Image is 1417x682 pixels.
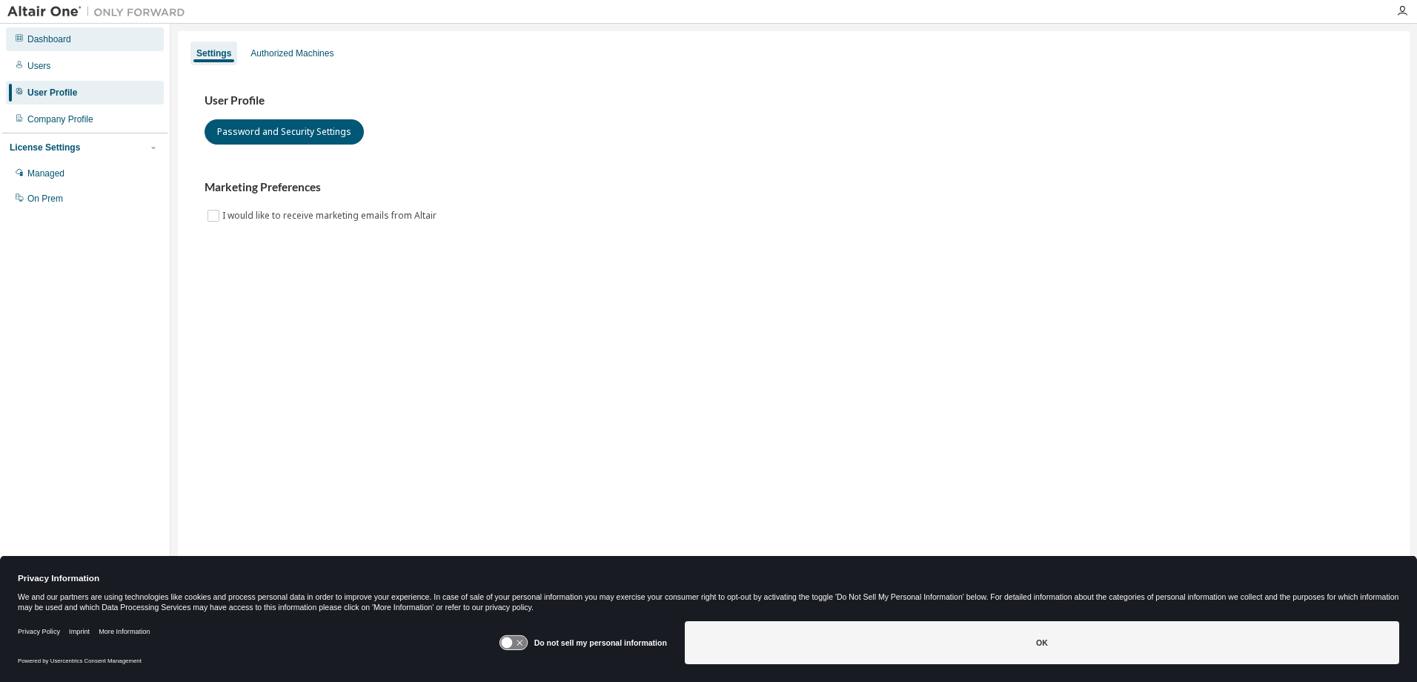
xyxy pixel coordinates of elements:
[27,60,50,72] div: Users
[27,168,64,179] div: Managed
[27,113,93,125] div: Company Profile
[205,180,1383,195] h3: Marketing Preferences
[205,119,364,145] button: Password and Security Settings
[250,47,333,59] div: Authorized Machines
[205,93,1383,108] h3: User Profile
[10,142,80,153] div: License Settings
[27,87,77,99] div: User Profile
[27,193,63,205] div: On Prem
[27,33,71,45] div: Dashboard
[7,4,193,19] img: Altair One
[222,207,439,225] label: I would like to receive marketing emails from Altair
[196,47,231,59] div: Settings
